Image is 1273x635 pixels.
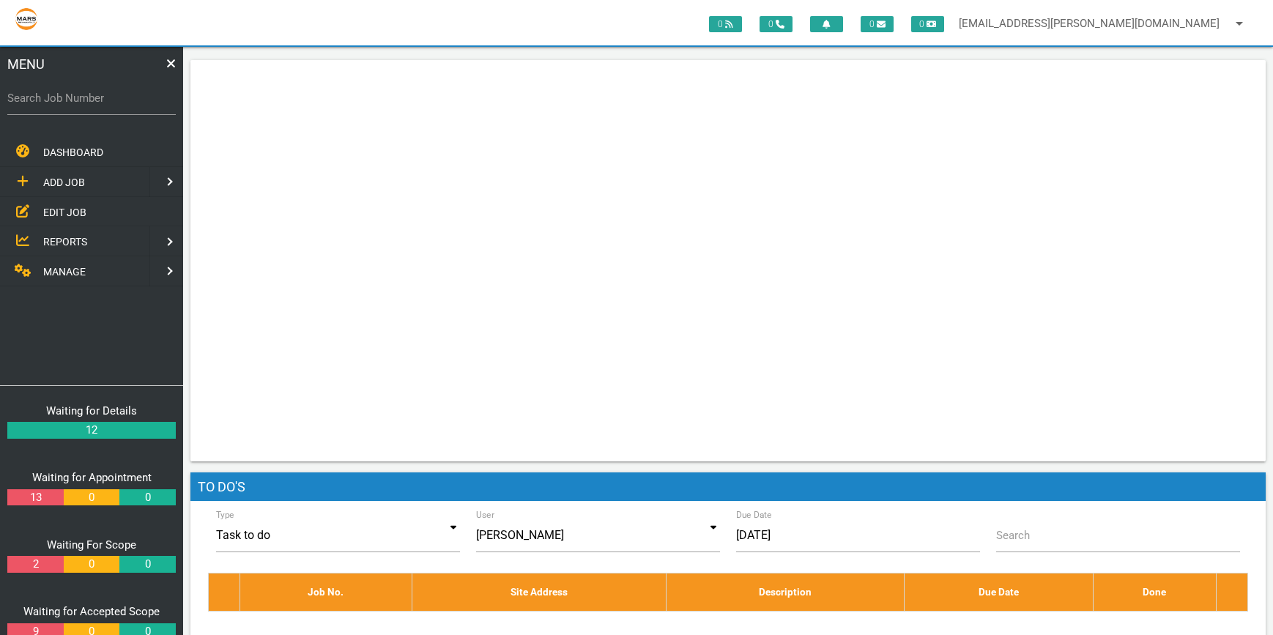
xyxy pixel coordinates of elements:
[46,404,137,417] a: Waiting for Details
[43,177,85,188] span: ADD JOB
[709,16,742,32] span: 0
[911,16,944,32] span: 0
[32,471,152,484] a: Waiting for Appointment
[7,489,63,506] a: 13
[43,146,103,158] span: DASHBOARD
[15,7,38,31] img: s3file
[190,472,1266,502] h1: To Do's
[119,489,175,506] a: 0
[996,527,1030,544] label: Search
[412,573,667,611] th: Site Address
[1093,573,1216,611] th: Done
[240,573,412,611] th: Job No.
[43,266,86,278] span: MANAGE
[7,556,63,573] a: 2
[760,16,793,32] span: 0
[861,16,894,32] span: 0
[23,605,160,618] a: Waiting for Accepted Scope
[476,508,494,521] label: User
[216,508,234,521] label: Type
[119,556,175,573] a: 0
[47,538,136,552] a: Waiting For Scope
[64,556,119,573] a: 0
[7,54,45,74] span: MENU
[667,573,904,611] th: Description
[64,489,119,506] a: 0
[736,508,772,521] label: Due Date
[43,236,87,248] span: REPORTS
[904,573,1093,611] th: Due Date
[7,90,176,107] label: Search Job Number
[7,422,176,439] a: 12
[43,206,86,218] span: EDIT JOB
